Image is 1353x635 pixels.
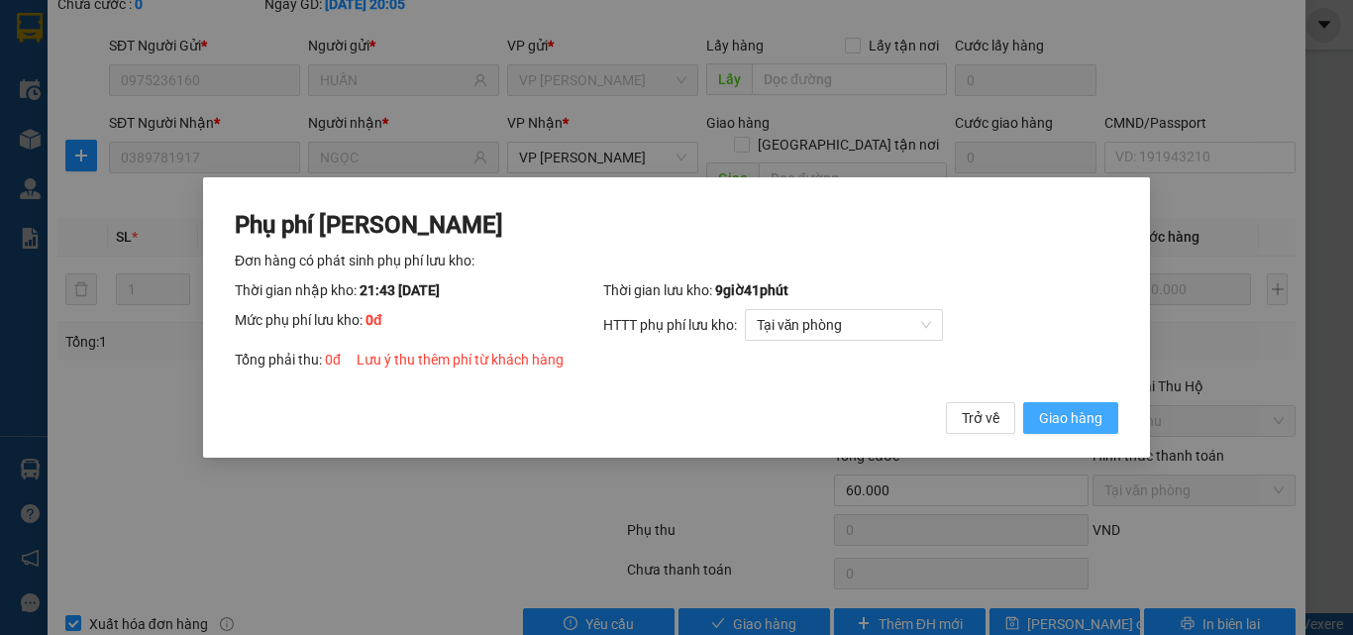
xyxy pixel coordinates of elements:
[946,402,1015,434] button: Trở về
[325,352,341,368] span: 0 đ
[1023,402,1118,434] button: Giao hàng
[962,407,999,429] span: Trở về
[603,279,1118,301] div: Thời gian lưu kho:
[603,309,1118,341] div: HTTT phụ phí lưu kho:
[365,312,382,328] span: 0 đ
[357,352,564,368] span: Lưu ý thu thêm phí từ khách hàng
[1039,407,1102,429] span: Giao hàng
[235,349,1118,370] div: Tổng phải thu:
[757,310,931,340] span: Tại văn phòng
[360,282,440,298] span: 21:43 [DATE]
[235,250,1118,271] div: Đơn hàng có phát sinh phụ phí lưu kho:
[235,309,603,341] div: Mức phụ phí lưu kho:
[715,282,788,298] span: 9 giờ 41 phút
[235,211,503,239] span: Phụ phí [PERSON_NAME]
[235,279,603,301] div: Thời gian nhập kho:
